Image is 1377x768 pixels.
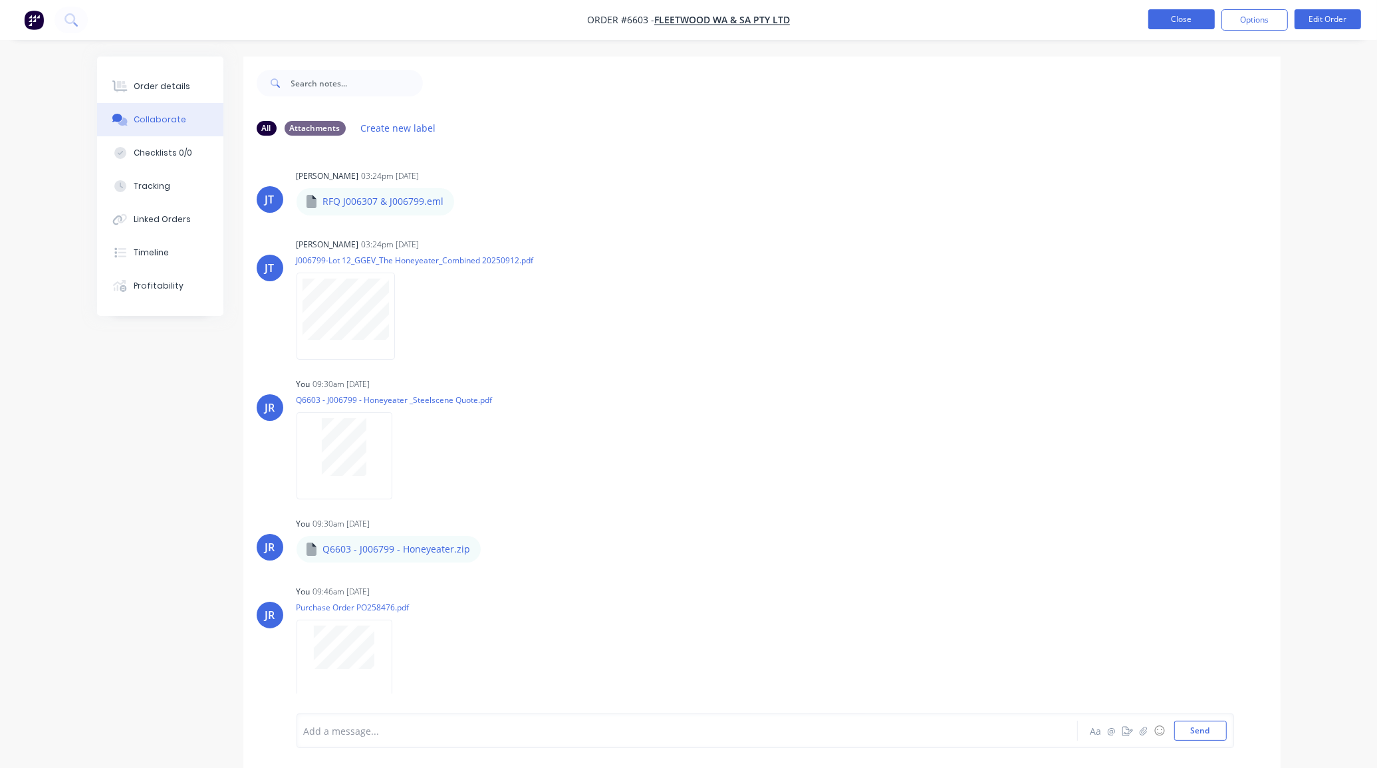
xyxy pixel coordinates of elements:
button: Close [1148,9,1215,29]
button: Aa [1088,723,1104,739]
button: Collaborate [97,103,223,136]
div: JT [265,260,275,276]
a: Fleetwood WA & SA Pty Ltd [654,14,790,27]
img: Factory [24,10,44,30]
div: Collaborate [134,114,186,126]
div: JR [265,607,275,623]
button: Send [1174,721,1227,741]
div: Checklists 0/0 [134,147,192,159]
div: JT [265,192,275,207]
div: 09:46am [DATE] [313,586,370,598]
button: @ [1104,723,1120,739]
div: Attachments [285,121,346,136]
div: 03:24pm [DATE] [362,239,420,251]
button: Profitability [97,269,223,303]
div: 09:30am [DATE] [313,518,370,530]
button: Edit Order [1295,9,1361,29]
button: Checklists 0/0 [97,136,223,170]
div: [PERSON_NAME] [297,170,359,182]
div: All [257,121,277,136]
p: RFQ J006307 & J006799.eml [323,195,444,208]
div: JR [265,400,275,416]
div: You [297,518,311,530]
button: ☺ [1152,723,1168,739]
span: Order #6603 - [587,14,654,27]
div: 09:30am [DATE] [313,378,370,390]
div: Linked Orders [134,213,191,225]
p: Q6603 - J006799 - Honeyeater _Steelscene Quote.pdf [297,394,493,406]
div: 03:24pm [DATE] [362,170,420,182]
p: Purchase Order PO258476.pdf [297,602,410,613]
div: You [297,586,311,598]
button: Order details [97,70,223,103]
p: J006799-Lot 12_GGEV_The Honeyeater_Combined 20250912.pdf [297,255,534,266]
p: Q6603 - J006799 - Honeyeater.zip [323,543,471,556]
button: Create new label [354,119,443,137]
button: Timeline [97,236,223,269]
button: Linked Orders [97,203,223,236]
div: Profitability [134,280,184,292]
div: Timeline [134,247,169,259]
div: Tracking [134,180,170,192]
div: Order details [134,80,190,92]
input: Search notes... [291,70,423,96]
div: JR [265,539,275,555]
button: Options [1221,9,1288,31]
button: Tracking [97,170,223,203]
div: [PERSON_NAME] [297,239,359,251]
div: You [297,378,311,390]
